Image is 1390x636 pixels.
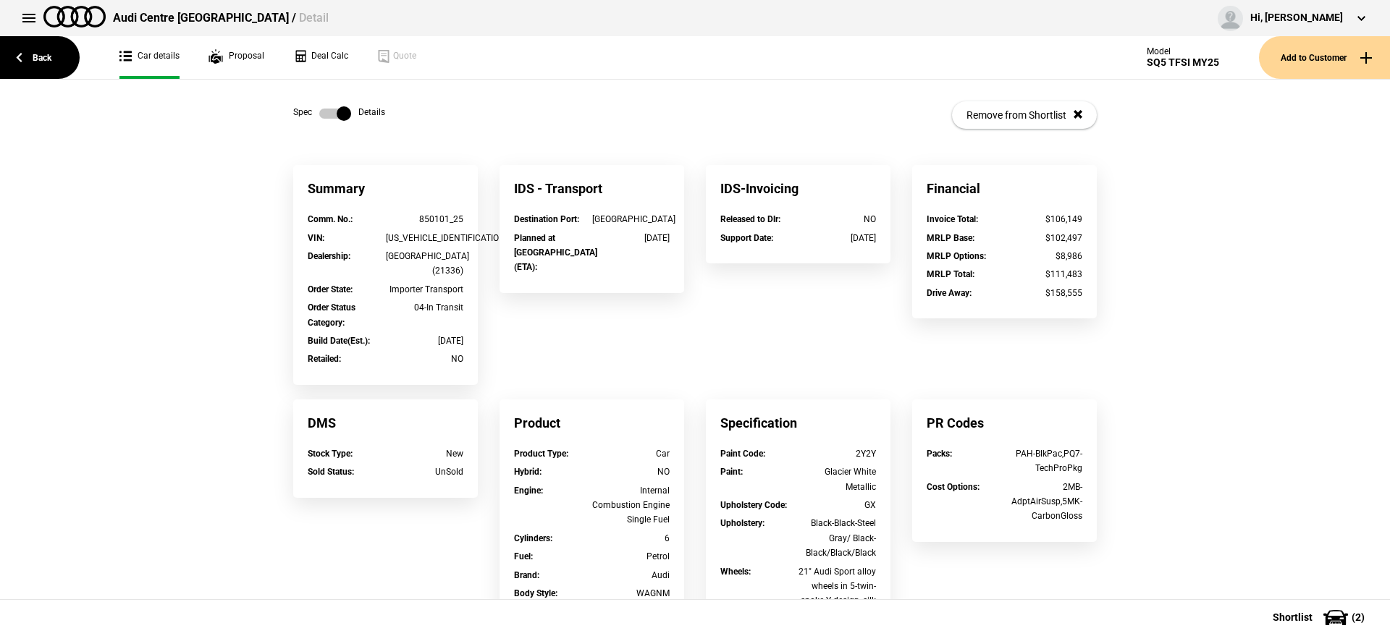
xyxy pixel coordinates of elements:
div: Glacier White Metallic [799,465,877,494]
strong: Fuel : [514,551,533,561]
div: Specification [706,399,890,446]
strong: Body Style : [514,588,557,598]
div: PAH-BlkPac,PQ7-TechProPkg [1005,446,1083,476]
div: New [386,446,464,461]
div: Petrol [592,549,670,564]
div: 850101_25 [386,212,464,226]
strong: Hybrid : [514,467,542,477]
strong: Paint Code : [720,449,765,459]
div: $111,483 [1005,267,1083,281]
span: ( 2 ) [1352,612,1365,622]
strong: MRLP Options : [927,251,986,261]
strong: MRLP Base : [927,233,974,243]
div: [GEOGRAPHIC_DATA] [592,212,670,226]
div: GX [799,498,877,512]
strong: Sold Status : [308,467,354,477]
div: 2MB-AdptAirSusp,5MK-CarbonGloss [1005,480,1083,524]
strong: Retailed : [308,354,341,364]
strong: Cost Options : [927,482,980,492]
div: NO [386,352,464,366]
strong: Planned at [GEOGRAPHIC_DATA] (ETA) : [514,233,597,273]
strong: Upholstery Code : [720,500,787,510]
button: Add to Customer [1259,36,1390,79]
button: Remove from Shortlist [952,101,1097,129]
div: UnSold [386,465,464,479]
div: [DATE] [386,334,464,348]
button: Shortlist(2) [1251,599,1390,635]
div: [DATE] [592,231,670,245]
strong: MRLP Total : [927,269,974,279]
div: Summary [293,165,478,212]
div: Importer Transport [386,282,464,297]
div: Internal Combustion Engine Single Fuel [592,483,670,527]
div: NO [799,212,877,226]
strong: Invoice Total : [927,214,978,224]
div: [GEOGRAPHIC_DATA] (21336) [386,249,464,279]
div: PR Codes [912,399,1097,446]
img: audi.png [43,6,106,27]
div: 2Y2Y [799,446,877,461]
strong: Order State : [308,284,353,294]
div: SQ5 TFSI MY25 [1147,56,1219,69]
div: DMS [293,399,478,446]
div: IDS-Invoicing [706,165,890,212]
div: NO [592,465,670,479]
div: $102,497 [1005,231,1083,245]
div: Hi, [PERSON_NAME] [1250,11,1343,25]
strong: Product Type : [514,449,568,459]
div: [DATE] [799,231,877,245]
div: 04-In Transit [386,300,464,315]
strong: Order Status Category : [308,302,355,327]
div: Audi Centre [GEOGRAPHIC_DATA] / [113,10,329,26]
strong: Stock Type : [308,449,353,459]
div: Spec Details [293,106,385,121]
strong: Cylinders : [514,533,552,543]
div: Financial [912,165,1097,212]
strong: Comm. No. : [308,214,353,224]
strong: Drive Away : [927,288,972,298]
div: $8,986 [1005,249,1083,263]
div: Black-Black-Steel Gray/ Black-Black/Black/Black [799,516,877,560]
strong: Released to Dlr : [720,214,780,224]
strong: Support Date : [720,233,773,243]
strong: Brand : [514,570,539,580]
div: [US_VEHICLE_IDENTIFICATION_NUMBER] [386,231,464,245]
strong: Engine : [514,486,543,496]
div: Product [500,399,684,446]
div: Model [1147,46,1219,56]
div: 6 [592,531,670,546]
strong: Packs : [927,449,952,459]
div: WAGNM [592,586,670,601]
div: $158,555 [1005,286,1083,300]
a: Proposal [208,36,264,79]
div: $106,149 [1005,212,1083,226]
strong: Paint : [720,467,743,477]
strong: Dealership : [308,251,350,261]
strong: Wheels : [720,567,751,577]
span: Detail [299,11,329,25]
strong: Upholstery : [720,518,764,528]
span: Shortlist [1273,612,1313,622]
div: IDS - Transport [500,165,684,212]
strong: Build Date(Est.) : [308,336,370,346]
a: Deal Calc [293,36,348,79]
a: Car details [119,36,180,79]
strong: Destination Port : [514,214,579,224]
strong: VIN : [308,233,324,243]
div: Audi [592,568,670,582]
div: Car [592,446,670,461]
